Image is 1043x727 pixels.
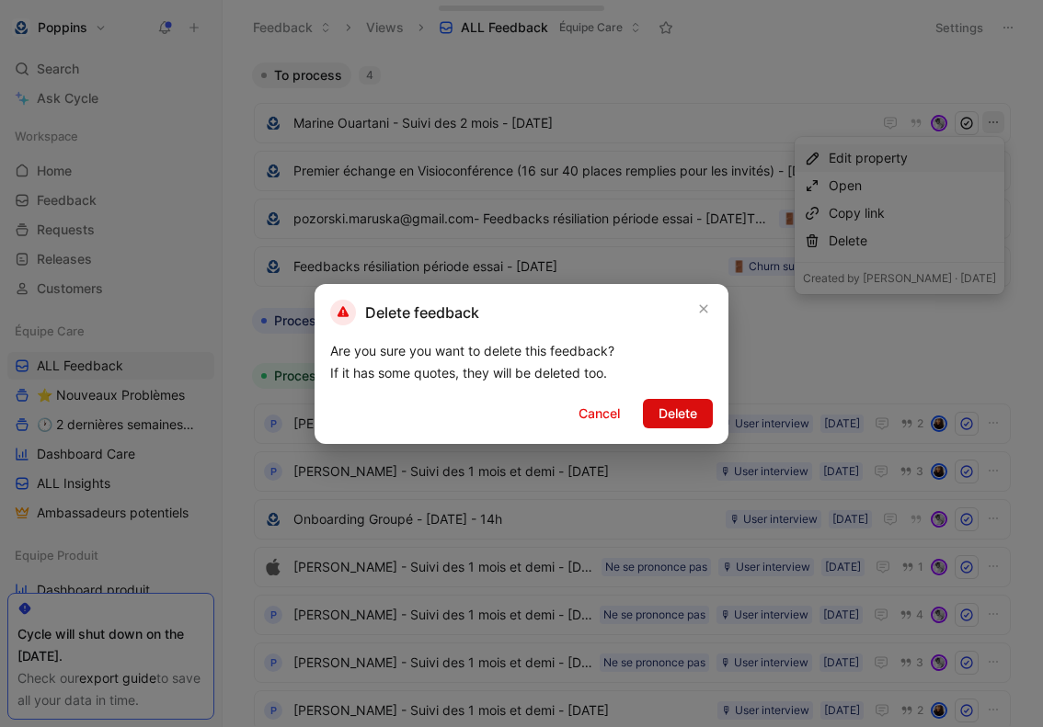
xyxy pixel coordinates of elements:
button: Delete [643,399,713,428]
span: Delete [659,403,697,425]
button: Cancel [563,399,636,428]
h2: Delete feedback [330,300,479,325]
div: Are you sure you want to delete this feedback? If it has some quotes, they will be deleted too. [330,340,713,384]
span: Cancel [579,403,620,425]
